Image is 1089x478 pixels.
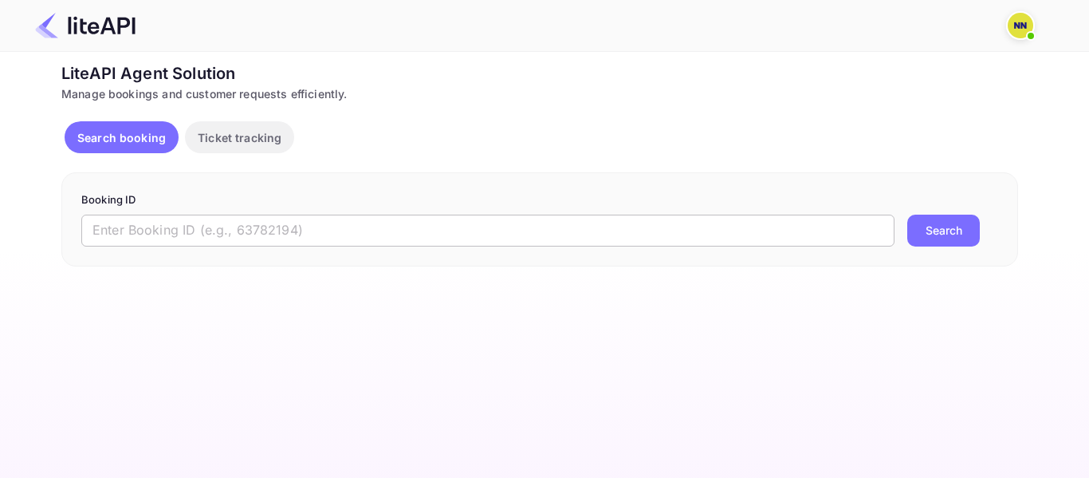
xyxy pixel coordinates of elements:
[907,215,980,247] button: Search
[198,129,281,146] p: Ticket tracking
[77,129,166,146] p: Search booking
[81,215,894,247] input: Enter Booking ID (e.g., 63782194)
[1008,13,1033,38] img: N/A N/A
[35,13,136,38] img: LiteAPI Logo
[61,85,1018,102] div: Manage bookings and customer requests efficiently.
[61,61,1018,85] div: LiteAPI Agent Solution
[81,192,998,208] p: Booking ID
